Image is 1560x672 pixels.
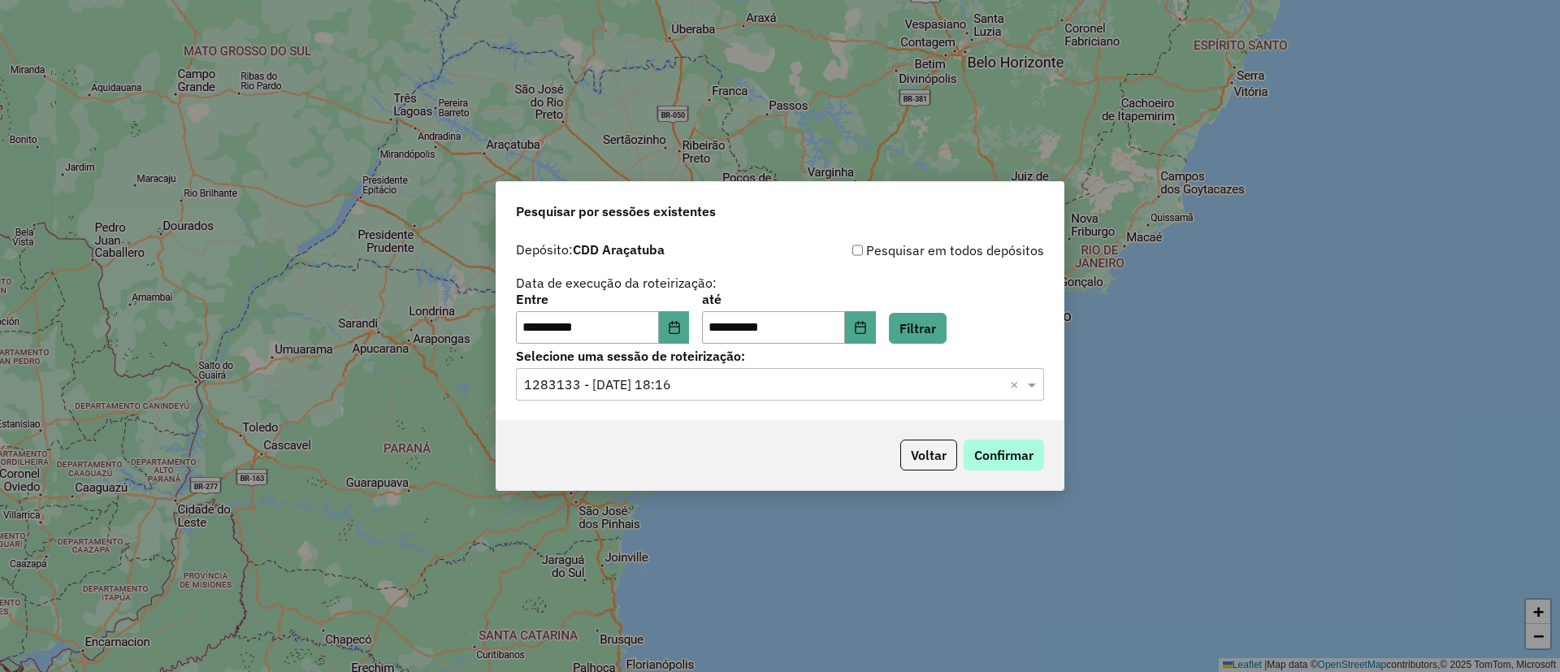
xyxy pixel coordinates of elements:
[964,440,1044,470] button: Confirmar
[889,313,947,344] button: Filtrar
[516,240,665,259] label: Depósito:
[573,241,665,258] strong: CDD Araçatuba
[845,311,876,344] button: Choose Date
[900,440,957,470] button: Voltar
[516,346,1044,366] label: Selecione uma sessão de roteirização:
[516,202,716,221] span: Pesquisar por sessões existentes
[516,289,689,309] label: Entre
[702,289,875,309] label: até
[780,241,1044,260] div: Pesquisar em todos depósitos
[516,273,717,293] label: Data de execução da roteirização:
[659,311,690,344] button: Choose Date
[1010,375,1024,394] span: Clear all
